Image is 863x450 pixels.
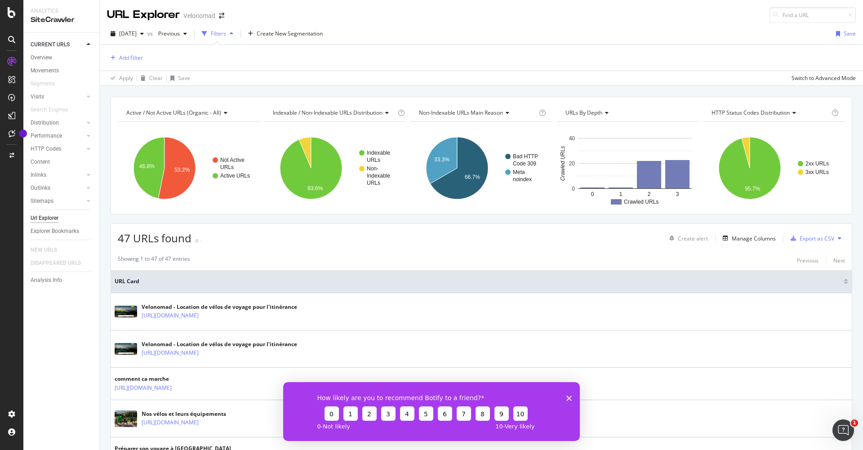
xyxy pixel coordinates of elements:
div: Outlinks [31,183,50,193]
text: 20 [569,160,575,167]
div: Inlinks [31,170,46,180]
a: HTTP Codes [31,144,84,154]
div: Showing 1 to 47 of 47 entries [118,255,190,266]
div: Segments [31,79,55,89]
h4: Non-Indexable URLs Main Reason [417,106,537,120]
div: NEW URLS [31,245,57,255]
button: Previous [797,255,819,266]
div: Analytics [31,7,92,15]
div: Movements [31,66,59,76]
div: Nos vélos et leurs équipements [142,410,228,418]
span: Create New Segmentation [257,30,323,37]
div: Clear [149,74,163,82]
a: Explorer Bookmarks [31,227,93,236]
h4: HTTP Status Codes Distribution [710,106,830,120]
div: Analysis Info [31,276,62,285]
a: Sitemaps [31,196,84,206]
a: Performance [31,131,84,141]
div: URL Explorer [107,7,180,22]
text: URLs [367,180,380,186]
text: 46.8% [139,163,155,169]
a: [URL][DOMAIN_NAME] [142,311,199,320]
div: Performance [31,131,62,141]
div: Save [178,74,190,82]
a: Search Engines [31,105,77,115]
span: Non-Indexable URLs Main Reason [419,109,503,116]
div: Filters [211,30,226,37]
div: Velonomad [183,11,215,20]
div: Switch to Advanced Mode [792,74,856,82]
button: Previous [155,27,191,41]
button: Export as CSV [787,231,834,245]
span: 1 [851,419,858,427]
text: noindex [513,176,532,183]
div: Create alert [678,235,708,242]
text: 2 [647,191,650,197]
h4: URLs by Depth [564,106,691,120]
svg: A chart. [264,129,406,207]
text: 53.2% [174,167,190,173]
a: [URL][DOMAIN_NAME] [142,348,199,357]
span: URL Card [115,277,841,285]
a: Distribution [31,118,84,128]
a: Analysis Info [31,276,93,285]
div: Manage Columns [732,235,776,242]
div: - [200,237,202,245]
div: Previous [797,257,819,264]
img: main image [115,410,137,428]
div: Url Explorer [31,214,58,223]
h4: Active / Not Active URLs [125,106,252,120]
div: CURRENT URLS [31,40,70,49]
svg: A chart. [703,129,845,207]
text: Crawled URLs [624,199,658,205]
h4: Indexable / Non-Indexable URLs Distribution [271,106,396,120]
svg: A chart. [410,129,552,207]
a: DISAPPEARED URLS [31,258,90,268]
button: Next [833,255,845,266]
text: Bad HTTP [513,153,538,160]
a: Url Explorer [31,214,93,223]
a: [URL][DOMAIN_NAME] [115,383,172,392]
div: Save [844,30,856,37]
button: Apply [107,71,133,85]
a: Content [31,157,93,167]
text: Indexable [367,173,390,179]
div: Export as CSV [800,235,834,242]
text: Meta [513,169,525,175]
div: Velonomad - Location de vélos de voyage pour l'itinérance [142,340,297,348]
div: Visits [31,92,44,102]
div: HTTP Codes [31,144,61,154]
div: Apply [119,74,133,82]
button: Save [167,71,190,85]
a: Segments [31,79,64,89]
text: 40 [569,135,575,142]
div: arrow-right-arrow-left [219,13,224,19]
text: 2xx URLs [805,160,829,167]
div: Distribution [31,118,59,128]
text: Non- [367,165,378,172]
text: URLs [367,157,380,163]
div: Add Filter [119,54,143,62]
button: Clear [137,71,163,85]
iframe: Enquête de Botify [283,382,580,441]
span: Indexable / Non-Indexable URLs distribution [273,109,383,116]
a: Visits [31,92,84,102]
button: Add Filter [107,53,143,63]
img: main image [115,306,137,317]
text: Indexable [367,150,390,156]
text: 0 [591,191,594,197]
a: CURRENT URLS [31,40,84,49]
text: 33.3% [434,156,449,163]
a: Inlinks [31,170,84,180]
